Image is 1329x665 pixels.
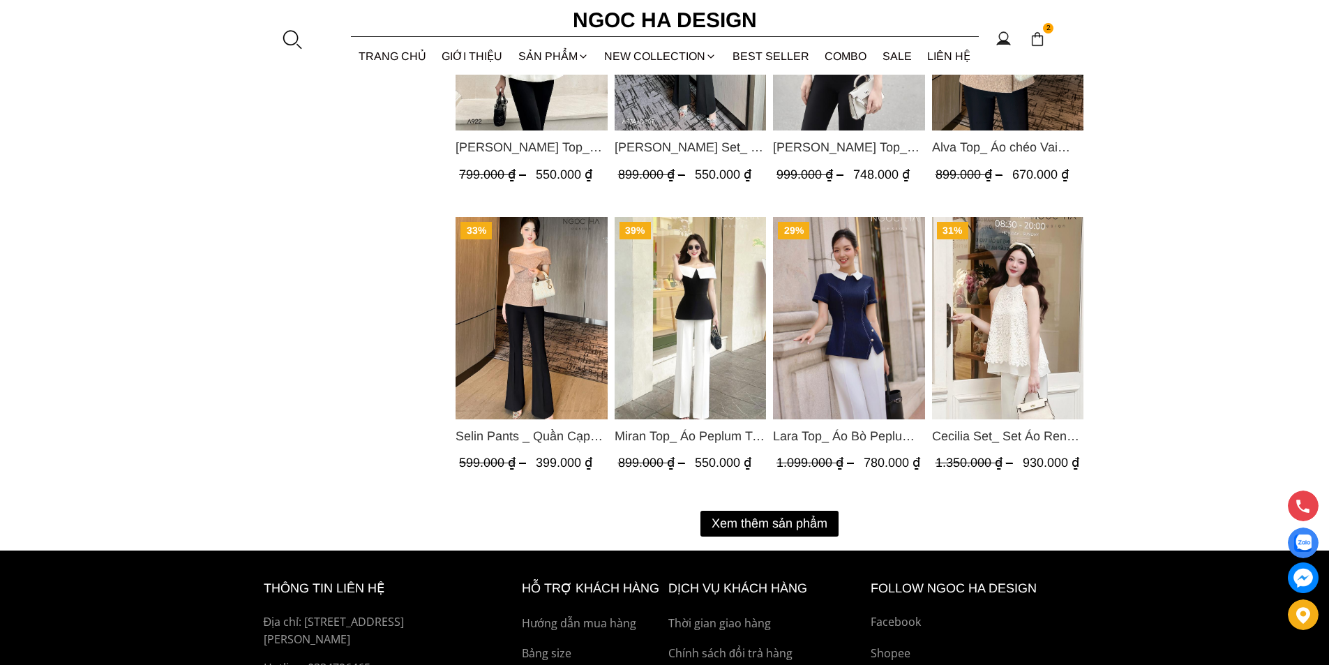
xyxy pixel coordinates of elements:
a: NEW COLLECTION [596,38,725,75]
a: LIÊN HỆ [919,38,979,75]
a: Product image - Selin Pants _ Quần Cạp Cao Xếp Ly Giữa 2 màu Đen, Cam - Q007 [456,217,608,419]
span: Selin Pants _ Quần Cạp Cao Xếp Ly Giữa 2 màu Đen, Cam - Q007 [456,426,608,446]
a: Display image [1288,528,1319,558]
a: Link to Alva Top_ Áo chéo Vai Kèm Đai Màu Be A822 [931,137,1083,157]
a: Product image - Lara Top_ Áo Bò Peplum Vạt Chép Đính Cúc Mix Cổ Trắng A1058 [773,217,925,419]
span: 930.000 ₫ [1022,456,1079,470]
a: Hướng dẫn mua hàng [522,615,661,633]
span: 780.000 ₫ [864,456,920,470]
a: Link to Lara Top_ Áo Bò Peplum Vạt Chép Đính Cúc Mix Cổ Trắng A1058 [773,426,925,446]
span: 899.000 ₫ [617,456,688,470]
span: 1.099.000 ₫ [776,456,857,470]
span: 599.000 ₫ [459,456,530,470]
a: Thời gian giao hàng [668,615,864,633]
a: SALE [875,38,920,75]
a: messenger [1288,562,1319,593]
a: Link to Amy Set_ Áo Vạt Chéo Đính 3 Cúc, Quần Suông Ống Loe A934+Q007 [614,137,766,157]
span: [PERSON_NAME] Top_ Áo Vest Cách Điệu Cổ Ngang Vạt Chéo Tay Cộc Màu Trắng A936 [773,137,925,157]
img: Display image [1294,535,1312,552]
span: 1.350.000 ₫ [935,456,1016,470]
a: Ngoc Ha Design [560,3,769,37]
span: 899.000 ₫ [935,167,1005,181]
a: Shopee [871,645,1066,663]
span: 799.000 ₫ [459,167,530,181]
a: Bảng size [522,645,661,663]
span: Alva Top_ Áo chéo Vai Kèm Đai Màu Be A822 [931,137,1083,157]
a: TRANG CHỦ [351,38,435,75]
a: GIỚI THIỆU [434,38,511,75]
span: Cecilia Set_ Set Áo Ren Cổ Yếm Quần Suông Màu Kem BQ015 [931,426,1083,446]
h6: hỗ trợ khách hàng [522,578,661,599]
span: 550.000 ₫ [694,456,751,470]
h6: Dịch vụ khách hàng [668,578,864,599]
img: Miran Top_ Áo Peplum Trễ Vai Phối Trắng Đen A1069 [614,217,766,419]
a: Chính sách đổi trả hàng [668,645,864,663]
span: 550.000 ₫ [694,167,751,181]
a: BEST SELLER [725,38,818,75]
a: Link to Miran Top_ Áo Peplum Trễ Vai Phối Trắng Đen A1069 [614,426,766,446]
h6: Follow ngoc ha Design [871,578,1066,599]
div: SẢN PHẨM [511,38,597,75]
span: [PERSON_NAME] Set_ Áo Vạt Chéo Đính 3 Cúc, Quần Suông Ống Loe A934+Q007 [614,137,766,157]
a: Product image - Cecilia Set_ Set Áo Ren Cổ Yếm Quần Suông Màu Kem BQ015 [931,217,1083,419]
span: 748.000 ₫ [853,167,910,181]
img: img-CART-ICON-ksit0nf1 [1030,31,1045,47]
button: Xem thêm sản phẩm [700,511,839,537]
a: Combo [817,38,875,75]
a: Link to Selin Pants _ Quần Cạp Cao Xếp Ly Giữa 2 màu Đen, Cam - Q007 [456,426,608,446]
a: Link to Cecilia Set_ Set Áo Ren Cổ Yếm Quần Suông Màu Kem BQ015 [931,426,1083,446]
span: 899.000 ₫ [617,167,688,181]
span: [PERSON_NAME] Top_ Áo Cổ Tròn Tùng May Gân Nổi Màu Kem A922 [456,137,608,157]
a: Facebook [871,613,1066,632]
img: Selin Pants _ Quần Cạp Cao Xếp Ly Giữa 2 màu Đen, Cam - Q007 [456,217,608,419]
span: 999.000 ₫ [776,167,847,181]
span: 550.000 ₫ [536,167,592,181]
span: Lara Top_ Áo Bò Peplum Vạt Chép Đính Cúc Mix Cổ Trắng A1058 [773,426,925,446]
span: 399.000 ₫ [536,456,592,470]
p: Địa chỉ: [STREET_ADDRESS][PERSON_NAME] [264,613,490,649]
span: Miran Top_ Áo Peplum Trễ Vai Phối Trắng Đen A1069 [614,426,766,446]
img: Lara Top_ Áo Bò Peplum Vạt Chép Đính Cúc Mix Cổ Trắng A1058 [773,217,925,419]
span: 670.000 ₫ [1012,167,1068,181]
span: 2 [1043,23,1054,34]
h6: thông tin liên hệ [264,578,490,599]
img: Cecilia Set_ Set Áo Ren Cổ Yếm Quần Suông Màu Kem BQ015 [931,217,1083,419]
a: Link to Fiona Top_ Áo Vest Cách Điệu Cổ Ngang Vạt Chéo Tay Cộc Màu Trắng A936 [773,137,925,157]
a: Link to Ellie Top_ Áo Cổ Tròn Tùng May Gân Nổi Màu Kem A922 [456,137,608,157]
a: Product image - Miran Top_ Áo Peplum Trễ Vai Phối Trắng Đen A1069 [614,217,766,419]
